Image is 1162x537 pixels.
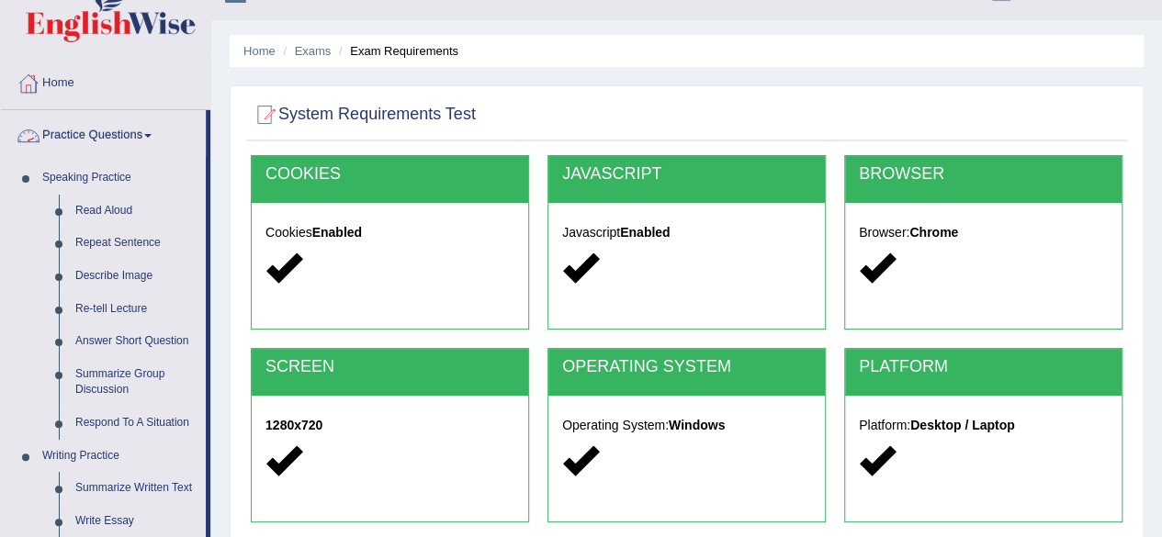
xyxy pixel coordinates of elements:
[243,44,276,58] a: Home
[67,407,206,440] a: Respond To A Situation
[251,101,476,129] h2: System Requirements Test
[34,440,206,473] a: Writing Practice
[265,226,514,240] h5: Cookies
[620,225,670,240] strong: Enabled
[34,162,206,195] a: Speaking Practice
[67,293,206,326] a: Re-tell Lecture
[859,358,1108,376] h2: PLATFORM
[67,472,206,505] a: Summarize Written Text
[562,358,811,376] h2: OPERATING SYSTEM
[265,358,514,376] h2: SCREEN
[910,418,1015,432] strong: Desktop / Laptop
[67,260,206,293] a: Describe Image
[669,418,725,432] strong: Windows
[295,44,332,58] a: Exams
[1,110,206,156] a: Practice Questions
[265,418,322,432] strong: 1280x720
[859,226,1108,240] h5: Browser:
[859,165,1108,184] h2: BROWSER
[334,42,458,60] li: Exam Requirements
[67,195,206,228] a: Read Aloud
[312,225,362,240] strong: Enabled
[67,325,206,358] a: Answer Short Question
[562,165,811,184] h2: JAVASCRIPT
[909,225,958,240] strong: Chrome
[1,58,210,104] a: Home
[67,227,206,260] a: Repeat Sentence
[859,419,1108,432] h5: Platform:
[67,358,206,407] a: Summarize Group Discussion
[562,419,811,432] h5: Operating System:
[265,165,514,184] h2: COOKIES
[562,226,811,240] h5: Javascript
